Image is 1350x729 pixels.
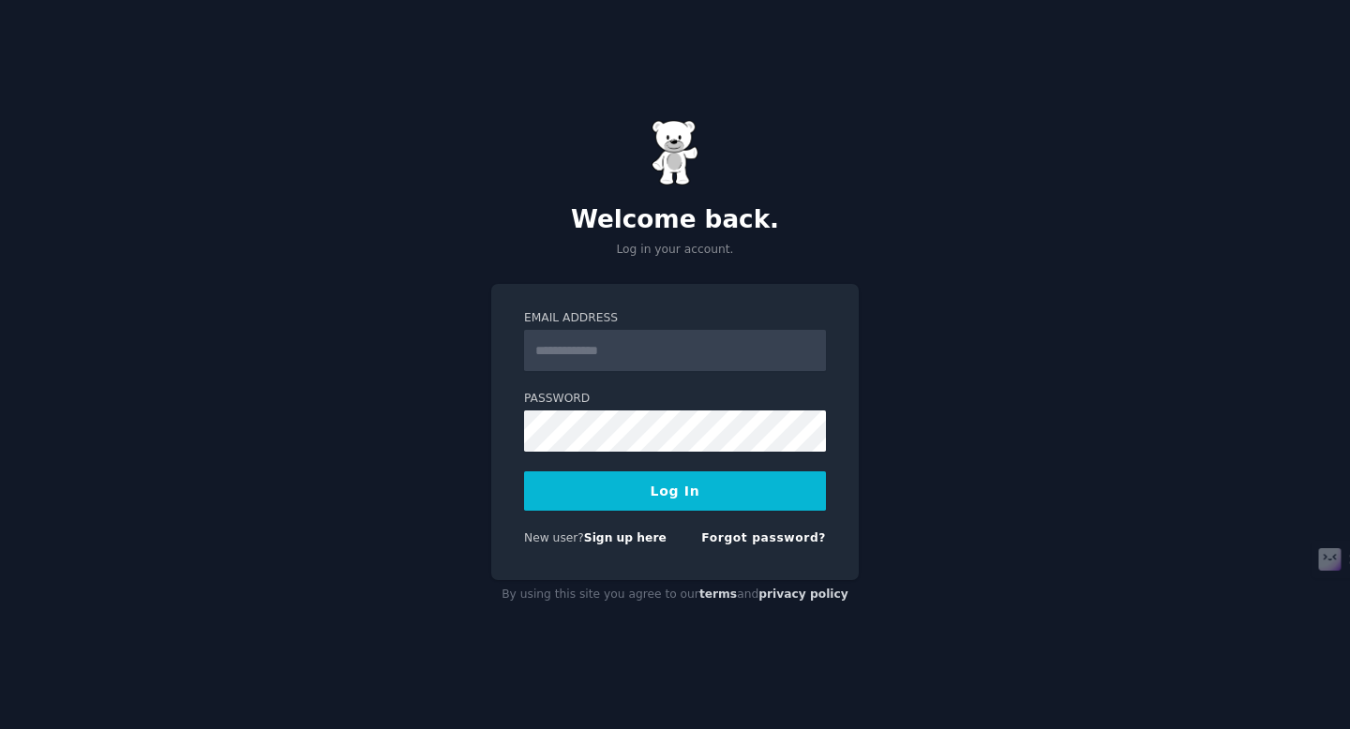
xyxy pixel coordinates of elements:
[758,588,848,601] a: privacy policy
[701,531,826,544] a: Forgot password?
[699,588,737,601] a: terms
[524,471,826,511] button: Log In
[524,391,826,408] label: Password
[491,580,859,610] div: By using this site you agree to our and
[652,120,698,186] img: Gummy Bear
[491,242,859,259] p: Log in your account.
[524,310,826,327] label: Email Address
[584,531,667,544] a: Sign up here
[524,531,584,544] span: New user?
[491,205,859,235] h2: Welcome back.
